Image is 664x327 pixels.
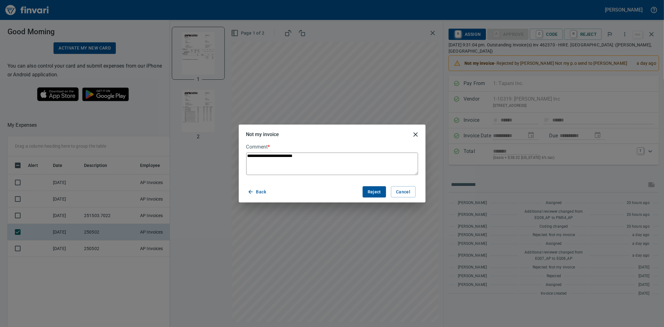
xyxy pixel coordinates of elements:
[363,186,386,198] button: Reject
[246,186,269,198] button: Back
[246,131,279,138] h5: Not my invoice
[396,188,410,196] span: Cancel
[246,145,418,149] label: Comment
[391,186,415,198] button: Cancel
[368,188,381,196] span: Reject
[408,127,423,142] button: close
[249,188,266,196] span: Back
